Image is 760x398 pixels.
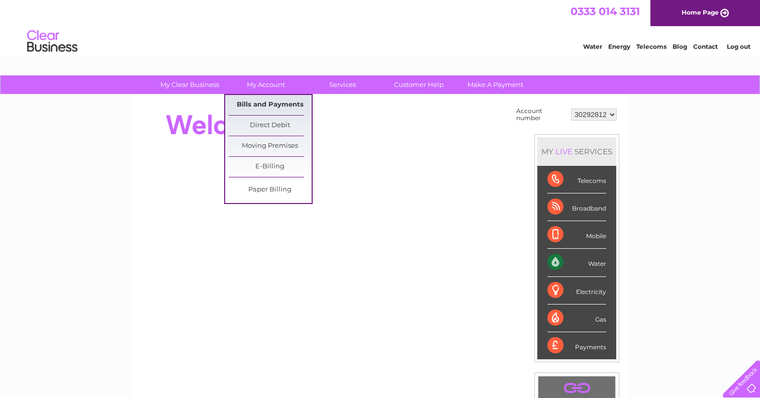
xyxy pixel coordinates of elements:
div: Water [547,249,606,276]
a: Water [583,43,602,50]
div: Broadband [547,193,606,221]
a: Paper Billing [229,180,312,200]
div: Mobile [547,221,606,249]
a: My Clear Business [148,75,231,94]
a: Contact [693,43,718,50]
a: E-Billing [229,157,312,177]
a: Direct Debit [229,116,312,136]
div: Clear Business is a trading name of Verastar Limited (registered in [GEOGRAPHIC_DATA] No. 3667643... [143,6,618,49]
a: Log out [727,43,750,50]
div: Gas [547,305,606,332]
a: Bills and Payments [229,95,312,115]
a: . [541,379,613,396]
a: 0333 014 3131 [571,5,640,18]
div: Payments [547,332,606,359]
div: Electricity [547,277,606,305]
td: Account number [514,105,568,124]
a: Telecoms [636,43,667,50]
a: Make A Payment [454,75,537,94]
a: Services [301,75,384,94]
a: Blog [673,43,687,50]
a: Customer Help [377,75,460,94]
div: Telecoms [547,166,606,193]
a: My Account [225,75,308,94]
div: LIVE [553,147,575,156]
img: logo.png [27,26,78,57]
div: MY SERVICES [537,137,616,166]
a: Energy [608,43,630,50]
a: Moving Premises [229,136,312,156]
